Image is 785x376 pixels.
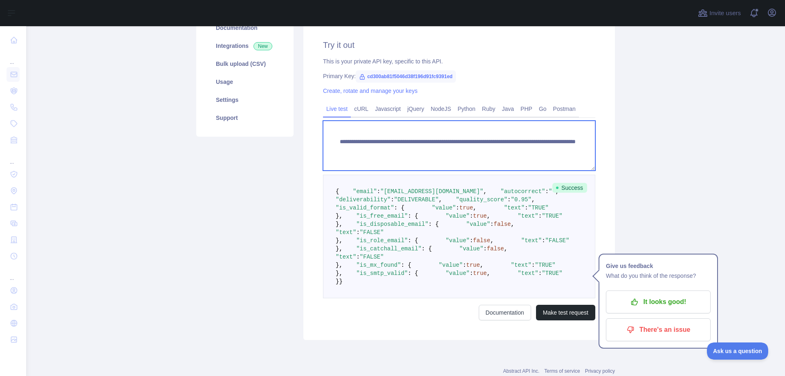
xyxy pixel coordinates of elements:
span: , [487,213,490,219]
span: "0.95" [511,196,532,203]
span: "is_free_email" [356,213,408,219]
span: : [377,188,380,195]
span: : { [422,245,432,252]
span: "text" [336,229,356,236]
span: }, [336,270,343,277]
a: Documentation [479,305,531,320]
a: cURL [351,102,372,115]
span: false [494,221,511,227]
span: }, [336,221,343,227]
a: Integrations New [206,37,284,55]
a: Live test [323,102,351,115]
span: "TRUE" [528,205,549,211]
span: : [390,196,394,203]
span: : [538,270,542,277]
span: "FALSE" [360,229,384,236]
span: "email" [353,188,377,195]
span: "value" [466,221,490,227]
span: } [339,278,342,285]
span: "text" [336,254,356,260]
span: }, [336,262,343,268]
span: "autocorrect" [500,188,545,195]
span: false [487,245,504,252]
span: "is_role_email" [356,237,408,244]
span: , [483,188,487,195]
span: , [511,221,514,227]
iframe: Toggle Customer Support [707,342,769,360]
span: "text" [521,237,542,244]
span: "DELIVERABLE" [394,196,439,203]
span: "value" [446,237,470,244]
a: Postman [550,102,579,115]
span: : [456,205,459,211]
p: It looks good! [612,295,704,309]
span: New [253,42,272,50]
span: "" [549,188,556,195]
span: : [507,196,511,203]
a: Ruby [479,102,499,115]
a: Settings [206,91,284,109]
span: , [532,196,535,203]
span: "value" [439,262,463,268]
span: true [466,262,480,268]
span: "is_valid_format" [336,205,394,211]
p: There's an issue [612,323,704,337]
span: "text" [504,205,525,211]
span: : [545,188,549,195]
span: "is_smtp_valid" [356,270,408,277]
button: Make test request [536,305,595,320]
h2: Try it out [323,39,595,51]
span: : { [394,205,404,211]
span: { [336,188,339,195]
span: }, [336,237,343,244]
span: : [538,213,542,219]
a: Usage [206,73,284,91]
span: true [473,270,487,277]
span: : { [408,213,418,219]
div: Primary Key: [323,72,595,80]
span: "TRUE" [542,270,562,277]
span: "value" [446,270,470,277]
div: ... [7,49,20,65]
span: : [532,262,535,268]
span: "text" [518,213,538,219]
span: , [480,262,483,268]
span: , [490,237,493,244]
span: , [487,270,490,277]
p: What do you think of the response? [606,271,711,281]
div: This is your private API key, specific to this API. [323,57,595,65]
span: "is_mx_found" [356,262,401,268]
span: : [470,237,473,244]
span: } [336,278,339,285]
span: "value" [460,245,484,252]
a: Javascript [372,102,404,115]
span: "[EMAIL_ADDRESS][DOMAIN_NAME]" [380,188,483,195]
span: cd300ab81f5046d38f196d91fc9391ed [356,70,456,83]
span: : [525,205,528,211]
span: }, [336,213,343,219]
span: Invite users [709,9,741,18]
span: : { [428,221,439,227]
span: "TRUE" [542,213,562,219]
a: Java [499,102,518,115]
span: Success [552,183,587,193]
div: ... [7,149,20,165]
a: Abstract API Inc. [503,368,540,374]
a: Bulk upload (CSV) [206,55,284,73]
a: PHP [517,102,536,115]
a: Support [206,109,284,127]
span: : [483,245,487,252]
span: "value" [446,213,470,219]
span: , [504,245,507,252]
span: : [542,237,545,244]
span: }, [336,245,343,252]
span: false [473,237,490,244]
h1: Give us feedback [606,261,711,271]
a: Create, rotate and manage your keys [323,88,417,94]
span: : { [408,237,418,244]
span: "FALSE" [545,237,570,244]
span: , [439,196,442,203]
span: : [356,229,359,236]
div: ... [7,265,20,281]
span: "text" [518,270,538,277]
